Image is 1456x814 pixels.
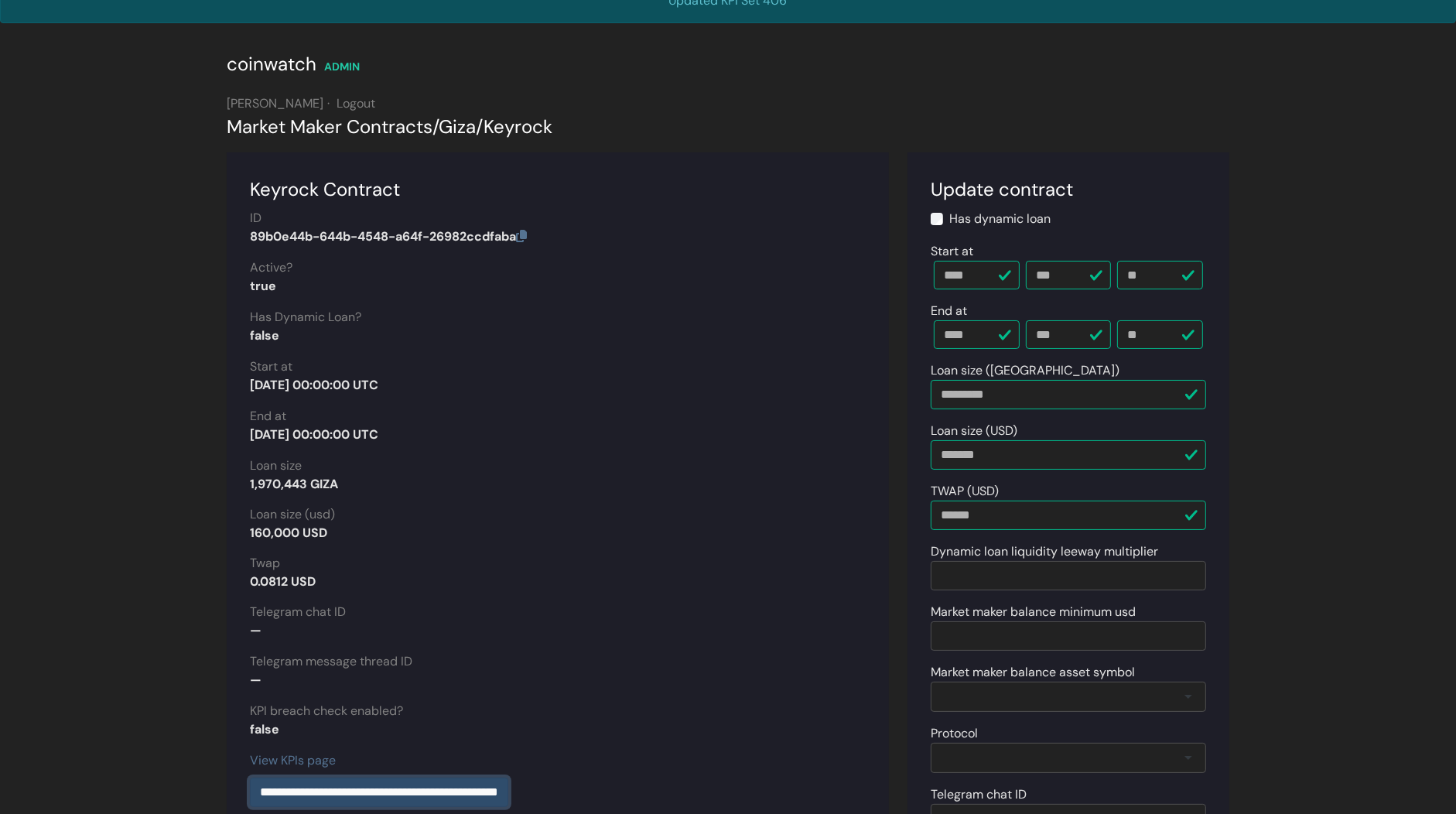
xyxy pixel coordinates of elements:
span: / [432,115,439,139]
label: Telegram message thread ID [250,652,412,671]
strong: — [250,622,261,638]
div: coinwatch [227,50,316,78]
div: Market Maker Contracts Giza Keyrock [227,113,1229,141]
label: Loan size [250,457,302,475]
label: Dynamic loan liquidity leeway multiplier [931,542,1158,561]
label: Protocol [931,724,978,743]
a: Logout [337,95,375,111]
strong: false [250,721,279,737]
label: Has dynamic loan [949,210,1051,228]
a: View KPIs page [250,752,336,768]
strong: — [250,672,261,688]
strong: false [250,327,279,344]
label: Telegram chat ID [250,603,346,621]
label: Market maker balance minimum usd [931,603,1136,621]
strong: 160,000 USD [250,525,327,541]
label: Active? [250,258,292,277]
strong: [DATE] 00:00:00 UTC [250,377,378,393]
strong: true [250,278,276,294]
label: Twap [250,554,280,573]
label: TWAP (USD) [931,482,999,501]
label: Loan size ([GEOGRAPHIC_DATA]) [931,361,1119,380]
label: ID [250,209,261,227]
label: Loan size (usd) [250,505,335,524]
label: End at [250,407,286,426]
label: Start at [931,242,973,261]
strong: 1,970,443 GIZA [250,476,338,492]
div: Keyrock Contract [250,176,866,203]
label: Telegram chat ID [931,785,1027,804]
div: [PERSON_NAME] [227,94,1229,113]
strong: 0.0812 USD [250,573,316,590]
label: KPI breach check enabled? [250,702,403,720]
label: Market maker balance asset symbol [931,663,1135,682]
span: · [327,95,330,111]
strong: [DATE] 00:00:00 UTC [250,426,378,443]
div: ADMIN [324,59,360,75]
strong: 89b0e44b-644b-4548-a64f-26982ccdfaba [250,228,527,245]
div: Update contract [931,176,1206,203]
label: Loan size (USD) [931,422,1017,440]
a: coinwatch ADMIN [227,58,360,74]
span: / [476,115,484,139]
label: Has Dynamic Loan? [250,308,361,327]
label: Start at [250,357,292,376]
label: End at [931,302,967,320]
